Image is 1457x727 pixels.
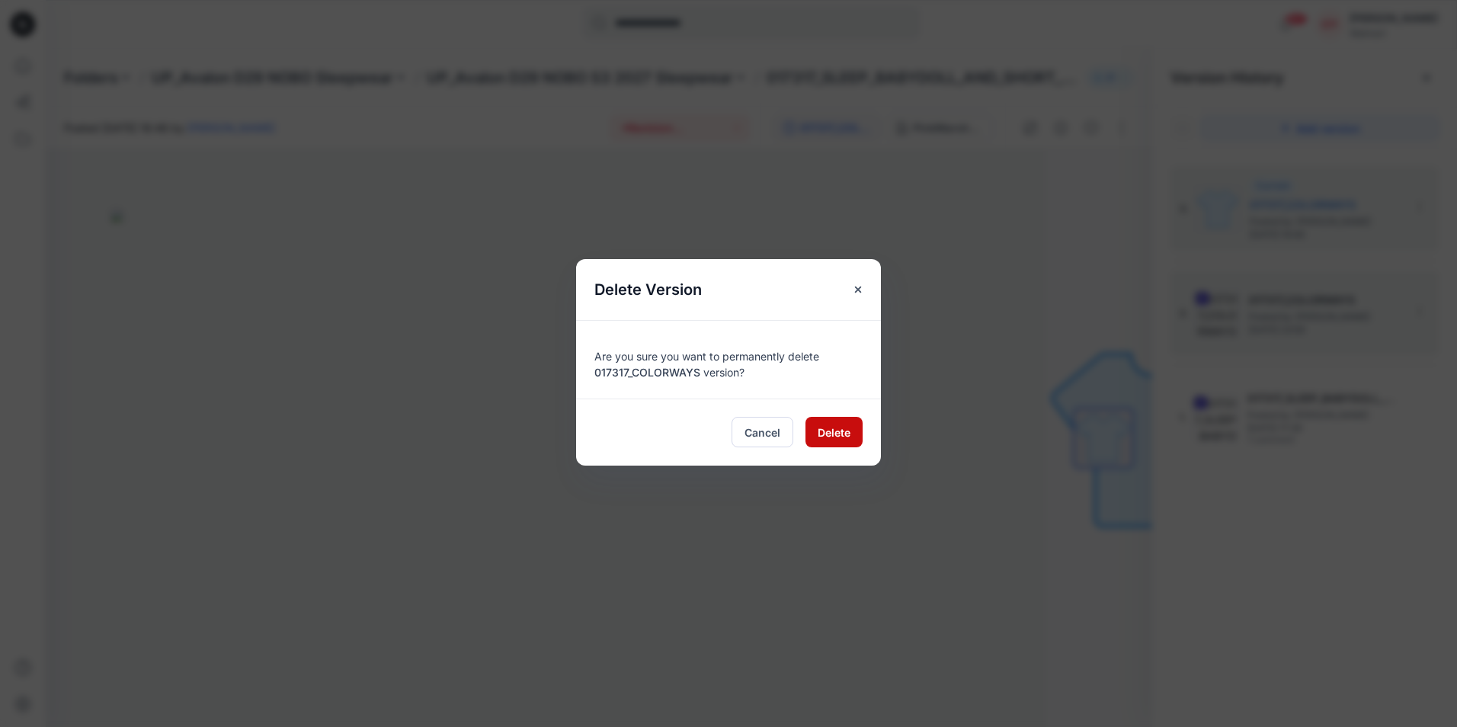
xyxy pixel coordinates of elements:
[818,424,850,440] span: Delete
[594,366,700,379] span: 017317_COLORWAYS
[732,417,793,447] button: Cancel
[576,259,720,320] h5: Delete Version
[805,417,863,447] button: Delete
[594,339,863,380] div: Are you sure you want to permanently delete version?
[745,424,780,440] span: Cancel
[844,276,872,303] button: Close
